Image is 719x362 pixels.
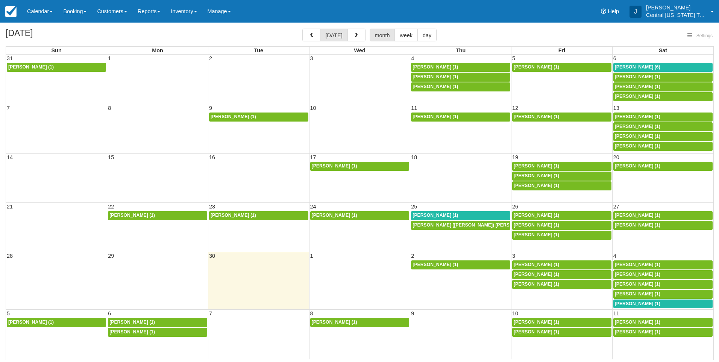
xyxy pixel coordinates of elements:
a: [PERSON_NAME] (1) [512,172,611,181]
span: [PERSON_NAME] (1) [413,262,458,267]
span: [PERSON_NAME] (1) [109,319,155,325]
span: [PERSON_NAME] (1) [413,114,458,119]
span: [PERSON_NAME] (1) [514,183,559,188]
a: [PERSON_NAME] (1) [108,328,207,337]
a: [PERSON_NAME] (1) [613,270,713,279]
span: 10 [309,105,317,111]
a: [PERSON_NAME] (1) [613,211,713,220]
a: [PERSON_NAME] (1) [411,260,510,269]
a: [PERSON_NAME] (1) [613,280,713,289]
a: [PERSON_NAME] (1) [512,113,611,122]
span: [PERSON_NAME] (1) [413,74,458,79]
a: [PERSON_NAME] (1) [512,181,611,190]
span: Tue [254,47,264,53]
a: [PERSON_NAME] (1) [613,221,713,230]
span: [PERSON_NAME] (1) [514,64,559,70]
button: week [394,29,418,41]
a: [PERSON_NAME] (1) [512,63,611,72]
span: 4 [613,253,617,259]
a: [PERSON_NAME] (1) [613,122,713,131]
a: [PERSON_NAME] (1) [512,328,611,337]
span: 6 [613,55,617,61]
span: 10 [511,310,519,316]
span: 31 [6,55,14,61]
span: [PERSON_NAME] (1) [514,222,559,228]
span: [PERSON_NAME] (1) [615,272,660,277]
a: [PERSON_NAME] (1) [512,260,611,269]
span: 23 [208,204,216,210]
span: [PERSON_NAME] (1) [514,173,559,178]
span: 11 [410,105,418,111]
span: Sun [52,47,62,53]
span: [PERSON_NAME] (1) [615,291,660,297]
span: [PERSON_NAME] ([PERSON_NAME]) [PERSON_NAME] (1) [413,222,541,228]
span: [PERSON_NAME] (1) [615,134,660,139]
span: [PERSON_NAME] (1) [615,329,660,335]
a: [PERSON_NAME] (1) [512,211,611,220]
span: [PERSON_NAME] (1) [413,84,458,89]
span: [PERSON_NAME] (1) [615,319,660,325]
i: Help [601,9,606,14]
span: [PERSON_NAME] (1) [312,319,357,325]
span: 24 [309,204,317,210]
a: [PERSON_NAME] (1) [512,318,611,327]
a: [PERSON_NAME] (1) [613,113,713,122]
span: [PERSON_NAME] (1) [615,143,660,149]
span: [PERSON_NAME] (1) [615,124,660,129]
span: Wed [354,47,365,53]
span: 1 [309,253,314,259]
span: [PERSON_NAME] (1) [8,319,54,325]
span: 27 [613,204,620,210]
span: 30 [208,253,216,259]
a: [PERSON_NAME] (1) [310,162,410,171]
span: Sat [659,47,667,53]
button: [DATE] [320,29,347,41]
span: [PERSON_NAME] (1) [514,329,559,335]
span: 6 [107,310,112,316]
span: [PERSON_NAME] (1) [514,114,559,119]
span: 13 [613,105,620,111]
p: Central [US_STATE] Tours [646,11,706,19]
span: Settings [696,33,713,38]
span: 28 [6,253,14,259]
span: [PERSON_NAME] (1) [615,301,660,306]
span: [PERSON_NAME] (1) [514,163,559,169]
span: 7 [6,105,11,111]
img: checkfront-main-nav-mini-logo.png [5,6,17,17]
span: [PERSON_NAME] (1) [615,222,660,228]
span: 15 [107,154,115,160]
span: [PERSON_NAME] (1) [615,94,660,99]
a: [PERSON_NAME] (1) [613,328,713,337]
a: [PERSON_NAME] (1) [411,63,510,72]
span: [PERSON_NAME] (1) [413,64,458,70]
span: 22 [107,204,115,210]
a: [PERSON_NAME] (1) [613,162,713,171]
span: 26 [511,204,519,210]
a: [PERSON_NAME] (1) [310,318,410,327]
span: [PERSON_NAME] (1) [211,114,256,119]
span: 5 [6,310,11,316]
a: [PERSON_NAME] (1) [613,290,713,299]
a: [PERSON_NAME] (1) [209,113,308,122]
a: [PERSON_NAME] (1) [613,132,713,141]
p: [PERSON_NAME] [646,4,706,11]
span: [PERSON_NAME] (1) [615,163,660,169]
button: Settings [683,30,717,41]
a: [PERSON_NAME] (1) [613,82,713,91]
span: 5 [511,55,516,61]
span: Thu [456,47,466,53]
a: [PERSON_NAME] (1) [7,318,106,327]
a: [PERSON_NAME] (1) [411,73,510,82]
span: [PERSON_NAME] (1) [312,163,357,169]
span: 7 [208,310,213,316]
span: 3 [511,253,516,259]
span: 3 [309,55,314,61]
span: 21 [6,204,14,210]
a: [PERSON_NAME] (1) [512,162,611,171]
span: [PERSON_NAME] (1) [615,114,660,119]
span: 18 [410,154,418,160]
a: [PERSON_NAME] (1) [310,211,410,220]
span: [PERSON_NAME] (1) [8,64,54,70]
span: 29 [107,253,115,259]
span: [PERSON_NAME] (1) [514,213,559,218]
